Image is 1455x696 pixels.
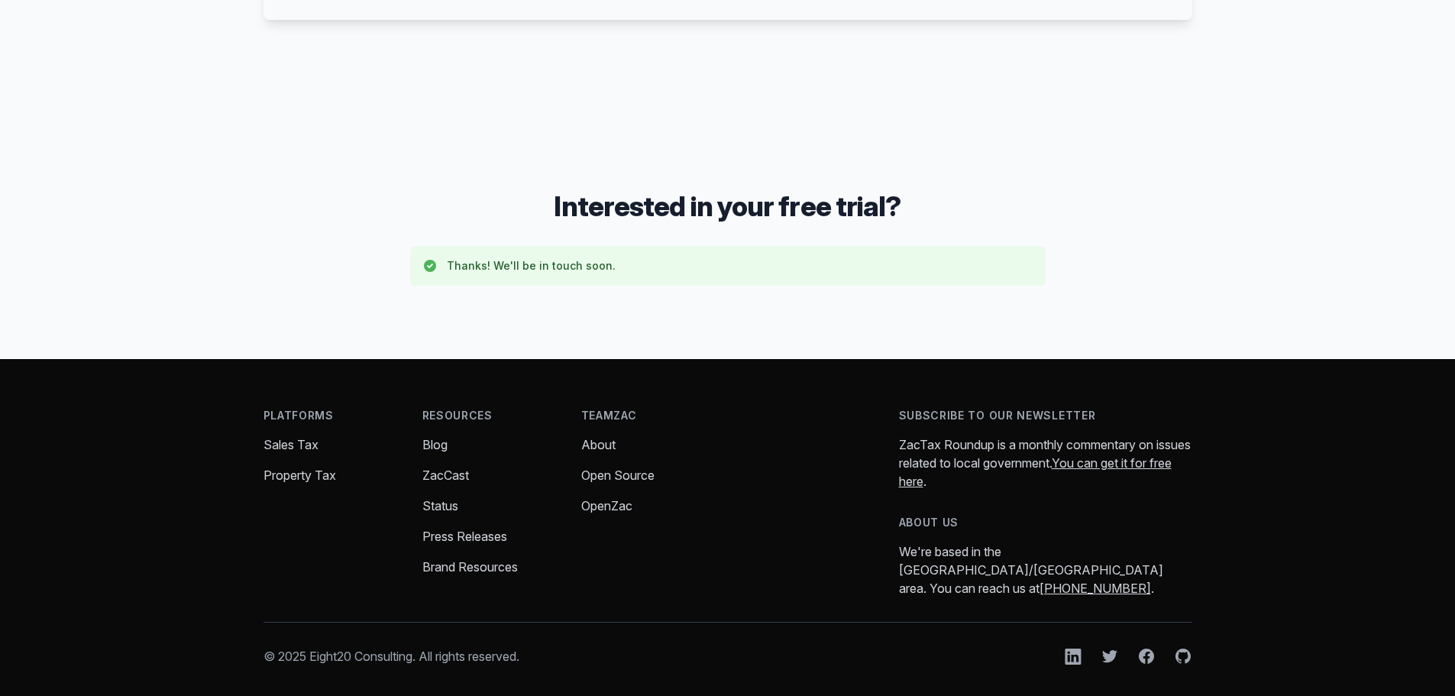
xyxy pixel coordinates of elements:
[264,647,519,665] p: © 2025 Eight20 Consulting. All rights reserved.
[410,191,1046,222] h3: Interested in your free trial?
[899,408,1192,423] h4: Subscribe to our newsletter
[422,498,458,513] a: Status
[899,515,1192,530] h4: About us
[422,408,557,423] h4: Resources
[899,542,1192,597] p: We're based in the [GEOGRAPHIC_DATA]/[GEOGRAPHIC_DATA] area. You can reach us at .
[1040,581,1151,596] a: [PHONE_NUMBER]
[422,559,518,575] a: Brand Resources
[264,408,398,423] h4: Platforms
[581,408,716,423] h4: TeamZac
[422,437,448,452] a: Blog
[581,468,655,483] a: Open Source
[264,437,318,452] a: Sales Tax
[581,437,616,452] a: About
[264,468,336,483] a: Property Tax
[422,529,507,544] a: Press Releases
[581,498,632,513] a: OpenZac
[447,258,616,274] p: Thanks! We'll be in touch soon.
[899,435,1192,490] p: ZacTax Roundup is a monthly commentary on issues related to local government. .
[422,468,469,483] a: ZacCast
